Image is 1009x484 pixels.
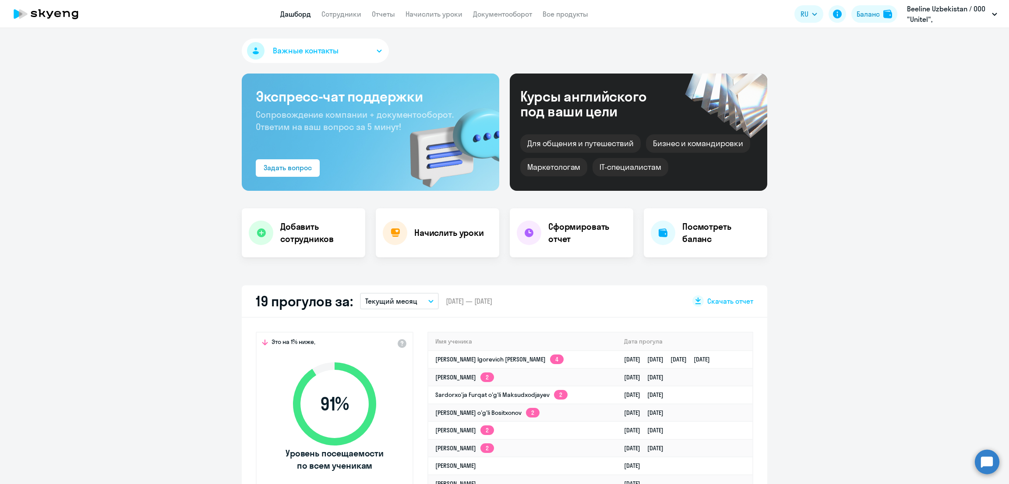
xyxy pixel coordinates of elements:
[794,5,823,23] button: RU
[280,10,311,18] a: Дашборд
[520,158,587,176] div: Маркетологам
[543,10,588,18] a: Все продукты
[480,372,494,382] app-skyeng-badge: 2
[593,158,668,176] div: IT-специалистам
[624,409,670,417] a: [DATE][DATE]
[550,354,564,364] app-skyeng-badge: 4
[480,443,494,453] app-skyeng-badge: 2
[682,221,760,245] h4: Посмотреть баланс
[907,4,988,25] p: Beeline Uzbekistan / ООО "Unitel", [GEOGRAPHIC_DATA]
[284,447,385,472] span: Уровень посещаемости по всем ученикам
[372,10,395,18] a: Отчеты
[428,333,617,351] th: Имя ученика
[851,5,897,23] button: Балансbalance
[624,391,670,399] a: [DATE][DATE]
[397,92,499,191] img: bg-img
[321,10,361,18] a: Сотрудники
[446,296,492,306] span: [DATE] — [DATE]
[435,426,494,434] a: [PERSON_NAME]2
[242,39,389,63] button: Важные контакты
[435,373,494,381] a: [PERSON_NAME]2
[548,221,626,245] h4: Сформировать отчет
[272,338,315,348] span: Это на 1% ниже,
[624,444,670,452] a: [DATE][DATE]
[264,162,312,173] div: Задать вопрос
[256,109,454,132] span: Сопровождение компании + документооборот. Ответим на ваш вопрос за 5 минут!
[707,296,753,306] span: Скачать отчет
[480,425,494,435] app-skyeng-badge: 2
[406,10,462,18] a: Начислить уроки
[435,391,568,399] a: Sardorxo'ja Furqat o'g'li Maksudxodjayev2
[857,9,880,19] div: Баланс
[624,355,717,363] a: [DATE][DATE][DATE][DATE]
[435,462,476,470] a: [PERSON_NAME]
[435,409,540,417] a: [PERSON_NAME] o'g'li Bositxonov2
[883,10,892,18] img: balance
[520,89,670,119] div: Курсы английского под ваши цели
[365,296,417,306] p: Текущий месяц
[554,390,568,400] app-skyeng-badge: 2
[256,88,485,105] h3: Экспресс-чат поддержки
[256,159,320,177] button: Задать вопрос
[473,10,532,18] a: Документооборот
[617,333,752,351] th: Дата прогула
[903,4,1002,25] button: Beeline Uzbekistan / ООО "Unitel", [GEOGRAPHIC_DATA]
[280,221,358,245] h4: Добавить сотрудников
[414,227,484,239] h4: Начислить уроки
[624,462,647,470] a: [DATE]
[256,292,353,310] h2: 19 прогулов за:
[284,393,385,414] span: 91 %
[435,355,564,363] a: [PERSON_NAME] Igorevich [PERSON_NAME]4
[360,293,439,309] button: Текущий месяц
[520,134,641,153] div: Для общения и путешествий
[435,444,494,452] a: [PERSON_NAME]2
[624,426,670,434] a: [DATE][DATE]
[801,9,808,19] span: RU
[624,373,670,381] a: [DATE][DATE]
[646,134,750,153] div: Бизнес и командировки
[273,45,339,56] span: Важные контакты
[526,408,540,417] app-skyeng-badge: 2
